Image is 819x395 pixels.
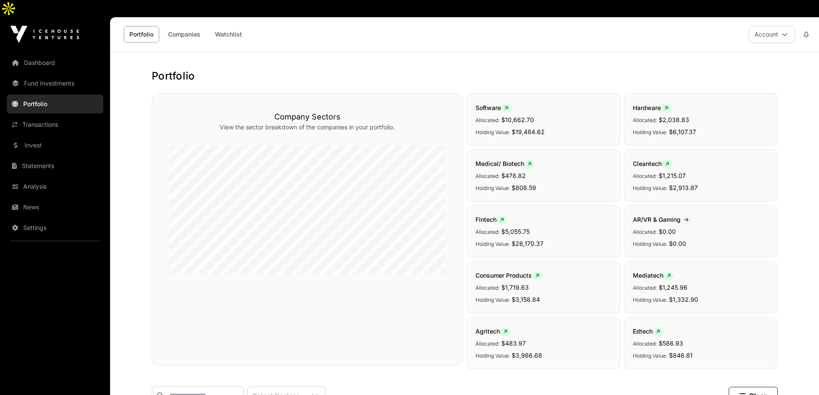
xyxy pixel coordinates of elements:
span: $5,055.75 [501,228,530,235]
a: Invest [7,136,103,155]
span: Allocated: [475,173,500,179]
span: Allocated: [475,117,500,123]
span: Consumer Products [475,272,543,279]
span: Allocated: [633,229,657,235]
span: $2,913.87 [669,184,698,191]
span: Hardware [633,104,672,111]
span: $19,484.62 [512,128,545,135]
a: Transactions [7,115,103,134]
span: Holding Value: [633,129,667,135]
a: Statements [7,156,103,175]
span: Holding Value: [475,297,510,303]
span: Holding Value: [633,241,667,247]
a: Fund Investments [7,74,103,93]
span: Software [475,104,512,111]
span: $586.93 [659,340,683,347]
a: Analysis [7,177,103,196]
a: Portfolio [7,95,103,113]
span: $26,170.37 [512,240,543,247]
span: Holding Value: [475,352,510,359]
a: News [7,198,103,217]
span: $2,038.83 [659,116,689,123]
span: Allocated: [633,173,657,179]
span: AR/VR & Gaming [633,216,692,223]
span: Cleantech [633,160,672,167]
img: Icehouse Ventures Logo [10,26,79,43]
span: $483.97 [501,340,526,347]
h3: Company Sectors [169,111,445,123]
h1: Portfolio [152,69,778,83]
button: Account [749,26,795,43]
span: Mediatech [633,272,674,279]
span: Fintech [475,216,507,223]
a: Settings [7,218,103,237]
span: Holding Value: [633,185,667,191]
a: Companies [163,26,206,43]
span: $1,215.07 [659,172,686,179]
span: $0.00 [659,228,676,235]
p: View the sector breakdown of the companies in your portfolio. [169,123,445,132]
span: Edtech [633,328,663,335]
span: Holding Value: [475,185,510,191]
iframe: Chat Widget [776,354,819,395]
span: Holding Value: [633,352,667,359]
span: $10,662.70 [501,116,534,123]
span: $6,107.37 [669,128,696,135]
span: Holding Value: [633,297,667,303]
span: $1,245.96 [659,284,687,291]
a: Watchlist [209,26,248,43]
span: Allocated: [633,340,657,347]
span: $3,158.84 [512,296,540,303]
span: $846.81 [669,352,693,359]
span: Medical/ Biotech [475,160,535,167]
span: $3,966.68 [512,352,542,359]
span: $1,332.90 [669,296,698,303]
span: Agritech [475,328,511,335]
span: Allocated: [633,117,657,123]
span: $0.00 [669,240,686,247]
a: Dashboard [7,53,103,72]
span: Allocated: [633,285,657,291]
span: Holding Value: [475,129,510,135]
span: Allocated: [475,229,500,235]
span: Holding Value: [475,241,510,247]
span: Allocated: [475,285,500,291]
span: $1,719.63 [501,284,529,291]
a: Portfolio [124,26,159,43]
span: $478.82 [501,172,526,179]
span: Allocated: [475,340,500,347]
span: $808.59 [512,184,536,191]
